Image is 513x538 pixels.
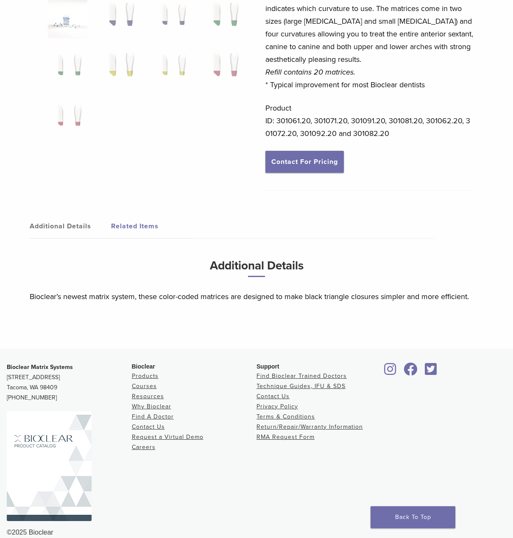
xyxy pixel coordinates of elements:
a: Privacy Policy [256,403,298,410]
strong: Bioclear Matrix Systems [7,363,73,371]
a: Courses [132,383,157,390]
a: Contact Us [132,423,165,430]
a: Why Bioclear [132,403,171,410]
a: Products [132,372,159,380]
a: Additional Details [30,214,111,238]
em: Refill contains 20 matrices. [265,67,355,77]
a: Return/Repair/Warranty Information [256,423,363,430]
a: Terms & Conditions [256,413,315,420]
img: Bioclear [7,411,92,521]
p: Bioclear’s newest matrix system, these color-coded matrices are designed to make black triangle c... [30,290,483,303]
a: Technique Guides, IFU & SDS [256,383,346,390]
a: Bioclear [382,368,399,376]
img: BT Matrix Series - Image 6 [100,49,139,89]
h3: Additional Details [30,255,483,284]
a: Resources [132,393,164,400]
div: ©2025 Bioclear [7,527,506,538]
a: Back To Top [371,506,455,528]
a: Find Bioclear Trained Doctors [256,372,347,380]
img: BT Matrix Series - Image 7 [152,49,192,89]
a: Related Items [111,214,192,238]
img: BT Matrix Series - Image 9 [48,100,87,139]
a: Find A Doctor [132,413,174,420]
a: Contact Us [256,393,290,400]
a: Bioclear [422,368,440,376]
span: Support [256,363,279,370]
a: RMA Request Form [256,433,315,441]
p: [STREET_ADDRESS] Tacoma, WA 98409 [PHONE_NUMBER] [7,362,132,403]
img: BT Matrix Series - Image 5 [48,49,87,89]
a: Careers [132,444,156,451]
a: Contact For Pricing [265,151,344,173]
a: Request a Virtual Demo [132,433,204,441]
p: Product ID: 301061.20, 301071.20, 301091.20, 301081.20, 301062.20, 301072.20, 301092.20 and 30108... [265,102,474,140]
span: Bioclear [132,363,155,370]
img: BT Matrix Series - Image 8 [204,49,244,89]
a: Bioclear [401,368,421,376]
